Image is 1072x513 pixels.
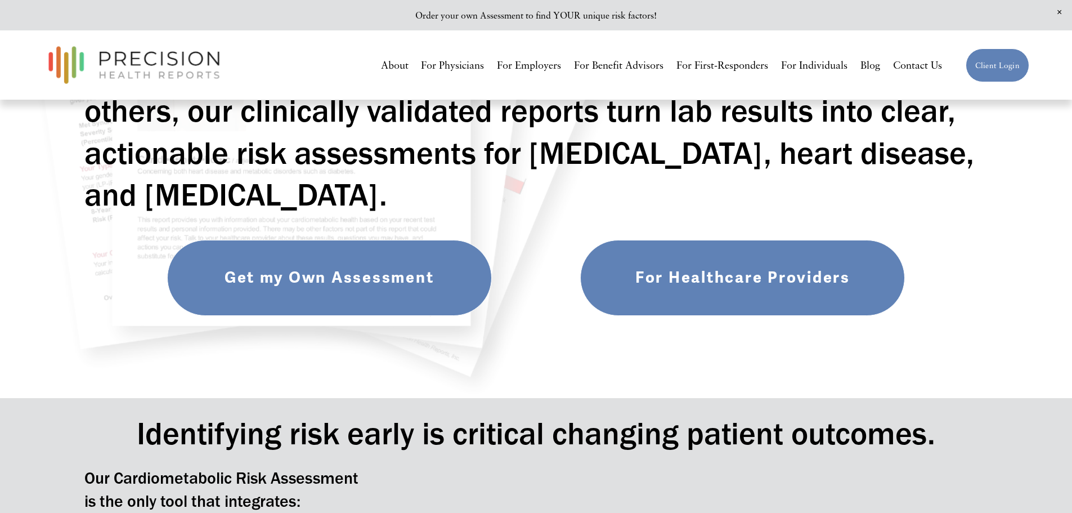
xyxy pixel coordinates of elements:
a: For Physicians [421,55,484,76]
a: For First-Responders [676,55,768,76]
a: Blog [860,55,880,76]
a: For Individuals [781,55,847,76]
a: Contact Us [893,55,942,76]
a: For Benefit Advisors [574,55,663,76]
span: Identifying risk early is critical changing patient outcomes. [137,414,935,452]
a: Get my Own Assessment [167,240,492,316]
img: Precision Health Reports [43,41,225,89]
a: About [381,55,409,76]
a: For Employers [497,55,561,76]
span: Our Cardiometabolic Risk Assessment is the only tool that integrates: [84,468,362,511]
a: Client Login [966,48,1029,82]
a: For Healthcare Providers [580,240,905,316]
h2: Whether you're taking charge of your own health or treating others, our clinically validated repo... [84,48,988,215]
